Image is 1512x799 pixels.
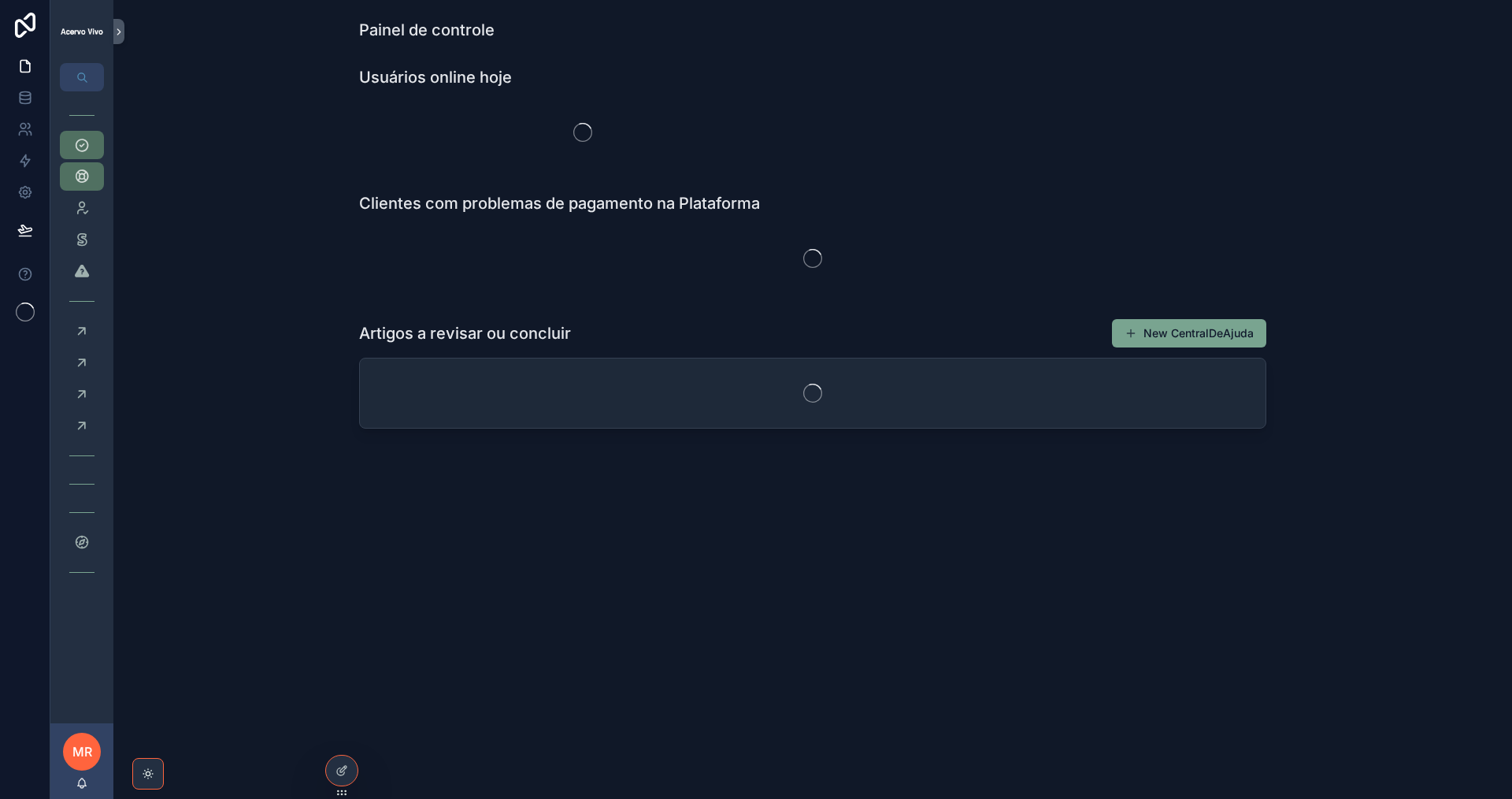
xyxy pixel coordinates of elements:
[60,27,104,35] img: App logo
[50,91,113,605] div: scrollable content
[1112,319,1266,347] button: New CentralDeAjuda
[359,19,495,41] h1: Painel de controle
[359,66,512,88] h1: Usuários online hoje
[72,742,92,761] span: MR
[359,322,571,344] h1: Artigos a revisar ou concluir
[359,192,760,214] h1: Clientes com problemas de pagamento na Plataforma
